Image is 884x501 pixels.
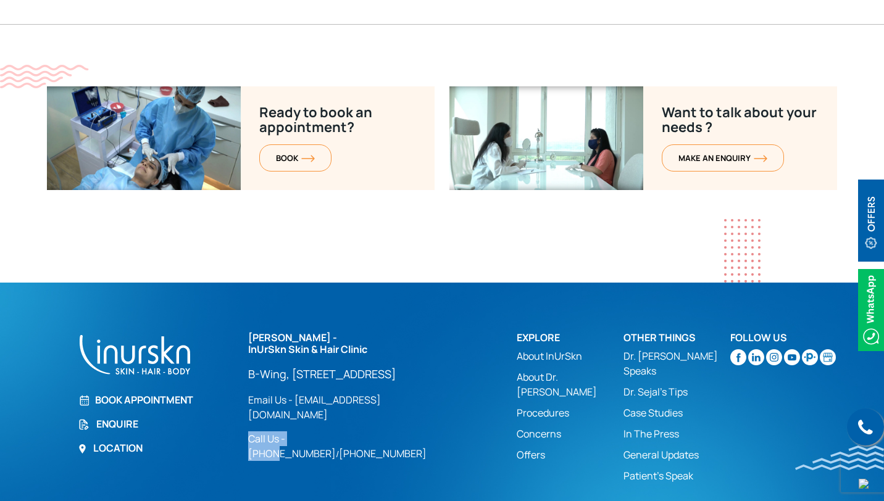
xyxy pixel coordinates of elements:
[858,180,884,262] img: offerBt
[754,155,767,162] img: orange-arrow
[248,432,336,460] a: Call Us - [PHONE_NUMBER]
[859,479,869,489] img: up-blue-arrow.svg
[517,426,623,441] a: Concerns
[517,332,623,344] h2: Explore
[78,392,233,407] a: Book Appointment
[766,349,782,365] img: instagram
[47,86,241,190] img: Want-to-talk-about
[858,302,884,316] a: Whatsappicon
[449,86,643,190] img: Ready-to-book
[78,441,233,455] a: Location
[623,405,730,420] a: Case Studies
[517,370,623,399] a: About Dr. [PERSON_NAME]
[78,332,192,377] img: inurskn-footer-logo
[795,445,884,470] img: bluewave
[623,447,730,462] a: General Updates
[248,366,452,381] a: B-Wing, [STREET_ADDRESS]
[339,447,427,460] a: [PHONE_NUMBER]
[78,416,233,431] a: Enquire
[301,155,315,162] img: orange-arrow
[724,219,761,283] img: dotes1
[78,395,89,406] img: Book Appointment
[248,392,452,422] a: Email Us - [EMAIL_ADDRESS][DOMAIN_NAME]
[623,468,730,483] a: Patient’s Speak
[276,152,315,164] span: BOOK
[517,447,623,462] a: Offers
[730,332,837,344] h2: Follow Us
[248,332,502,461] div: /
[802,349,818,365] img: sejal-saheta-dermatologist
[623,332,730,344] h2: Other Things
[820,349,836,365] img: Skin-and-Hair-Clinic
[730,349,746,365] img: facebook
[662,144,784,172] a: MAKE AN enquiryorange-arrow
[858,269,884,351] img: Whatsappicon
[78,418,90,431] img: Enquire
[78,444,87,453] img: Location
[784,349,800,365] img: youtube
[517,349,623,363] a: About InUrSkn
[259,105,416,135] p: Ready to book an appointment?
[623,426,730,441] a: In The Press
[259,144,331,172] a: BOOKorange-arrow
[248,332,452,355] h2: [PERSON_NAME] - InUrSkn Skin & Hair Clinic
[662,105,819,135] p: Want to talk about your needs ?
[623,384,730,399] a: Dr. Sejal's Tips
[517,405,623,420] a: Procedures
[748,349,764,365] img: linkedin
[623,349,730,378] a: Dr. [PERSON_NAME] Speaks
[678,152,767,164] span: MAKE AN enquiry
